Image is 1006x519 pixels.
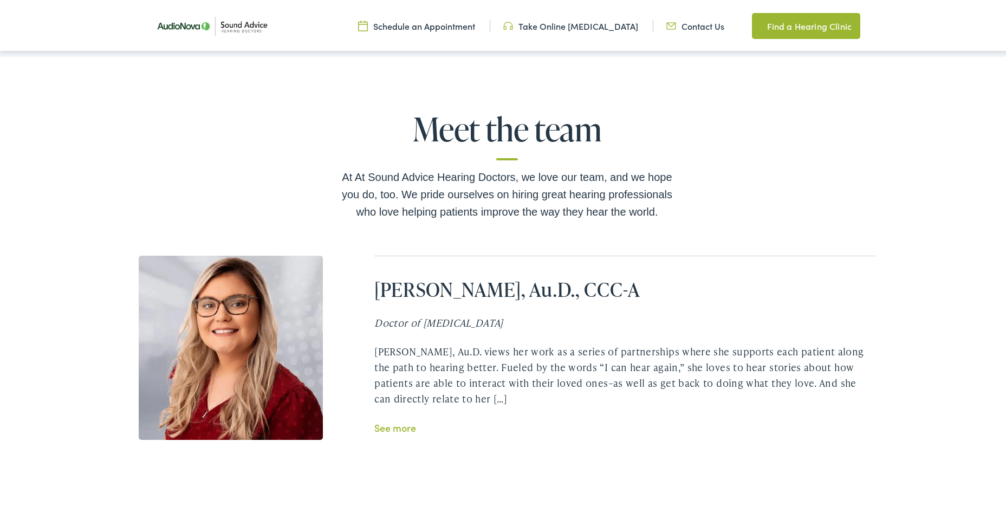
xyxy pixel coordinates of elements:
[334,109,680,158] h2: Meet the team
[358,18,368,30] img: Calendar icon in a unique green color, symbolizing scheduling or date-related features.
[374,314,503,327] i: Doctor of [MEDICAL_DATA]
[666,18,724,30] a: Contact Us
[374,419,416,432] a: See more
[358,18,475,30] a: Schedule an Appointment
[334,166,680,218] div: At At Sound Advice Hearing Doctors, we love our team, and we hope you do, too. We pride ourselves...
[752,11,860,37] a: Find a Hearing Clinic
[752,17,762,30] img: Map pin icon in a unique green color, indicating location-related features or services.
[503,18,513,30] img: Headphone icon in a unique green color, suggesting audio-related services or features.
[374,342,875,404] div: [PERSON_NAME], Au.D. views her work as a series of partnerships where she supports each patient a...
[666,18,676,30] img: Icon representing mail communication in a unique green color, indicative of contact or communicat...
[503,18,638,30] a: Take Online [MEDICAL_DATA]
[374,276,875,299] h2: [PERSON_NAME], Au.D., CCC-A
